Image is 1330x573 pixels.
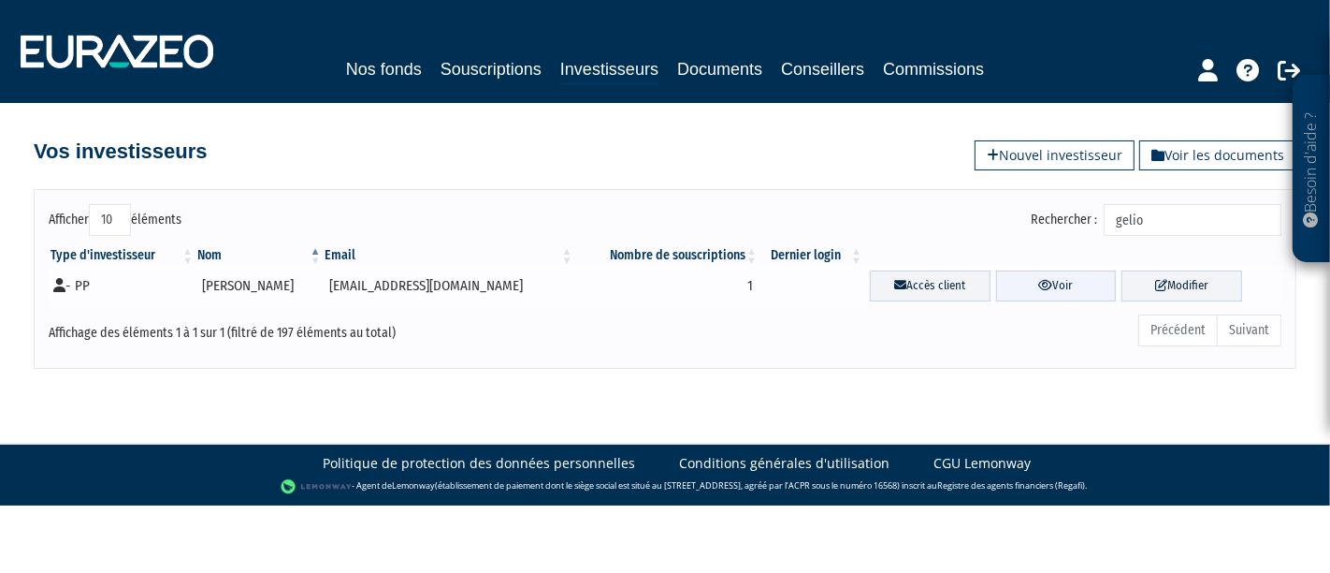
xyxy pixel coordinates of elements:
a: Documents [677,56,762,82]
th: &nbsp; [864,246,1281,265]
img: logo-lemonway.png [281,477,353,496]
td: [PERSON_NAME] [195,265,323,307]
a: Investisseurs [560,56,658,85]
a: Commissions [883,56,984,82]
a: Conditions générales d'utilisation [679,454,889,473]
label: Rechercher : [1031,204,1281,236]
th: Nombre de souscriptions : activer pour trier la colonne par ordre croissant [575,246,759,265]
a: Souscriptions [441,56,542,82]
a: Conseillers [781,56,864,82]
th: Email : activer pour trier la colonne par ordre croissant [324,246,575,265]
a: Lemonway [392,479,435,492]
th: Dernier login : activer pour trier la colonne par ordre croissant [759,246,864,265]
label: Afficher éléments [49,204,181,236]
img: 1732889491-logotype_eurazeo_blanc_rvb.png [21,35,213,68]
a: CGU Lemonway [933,454,1031,473]
td: - PP [49,265,195,307]
p: Besoin d'aide ? [1301,85,1323,254]
div: Affichage des éléments 1 à 1 sur 1 (filtré de 197 éléments au total) [49,313,546,343]
select: Afficheréléments [89,204,131,236]
a: Modifier [1121,271,1242,301]
h4: Vos investisseurs [34,140,207,163]
a: Voir [996,271,1117,301]
th: Type d'investisseur : activer pour trier la colonne par ordre croissant [49,246,195,265]
a: Nos fonds [346,56,422,82]
a: Voir les documents [1139,140,1296,170]
td: [EMAIL_ADDRESS][DOMAIN_NAME] [324,265,575,307]
th: Nom : activer pour trier la colonne par ordre d&eacute;croissant [195,246,323,265]
div: - Agent de (établissement de paiement dont le siège social est situé au [STREET_ADDRESS], agréé p... [19,477,1311,496]
a: Nouvel investisseur [975,140,1135,170]
a: Registre des agents financiers (Regafi) [937,479,1085,492]
a: Politique de protection des données personnelles [323,454,635,473]
input: Rechercher : [1104,204,1281,236]
td: 1 [575,265,759,307]
a: Accès client [870,271,990,301]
